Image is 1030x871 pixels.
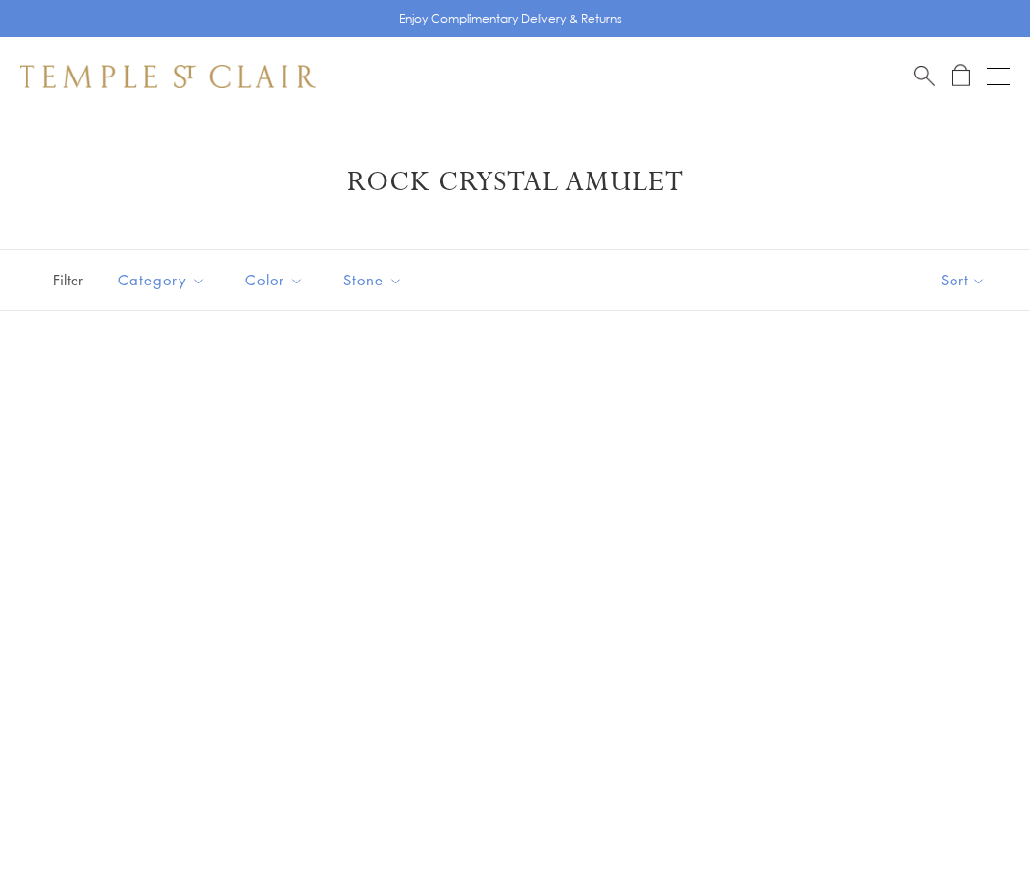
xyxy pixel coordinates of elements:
[914,64,935,88] a: Search
[231,258,319,302] button: Color
[952,64,970,88] a: Open Shopping Bag
[334,268,418,292] span: Stone
[399,9,622,28] p: Enjoy Complimentary Delivery & Returns
[897,250,1030,310] button: Show sort by
[987,65,1010,88] button: Open navigation
[49,165,981,200] h1: Rock Crystal Amulet
[329,258,418,302] button: Stone
[235,268,319,292] span: Color
[20,65,316,88] img: Temple St. Clair
[103,258,221,302] button: Category
[108,268,221,292] span: Category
